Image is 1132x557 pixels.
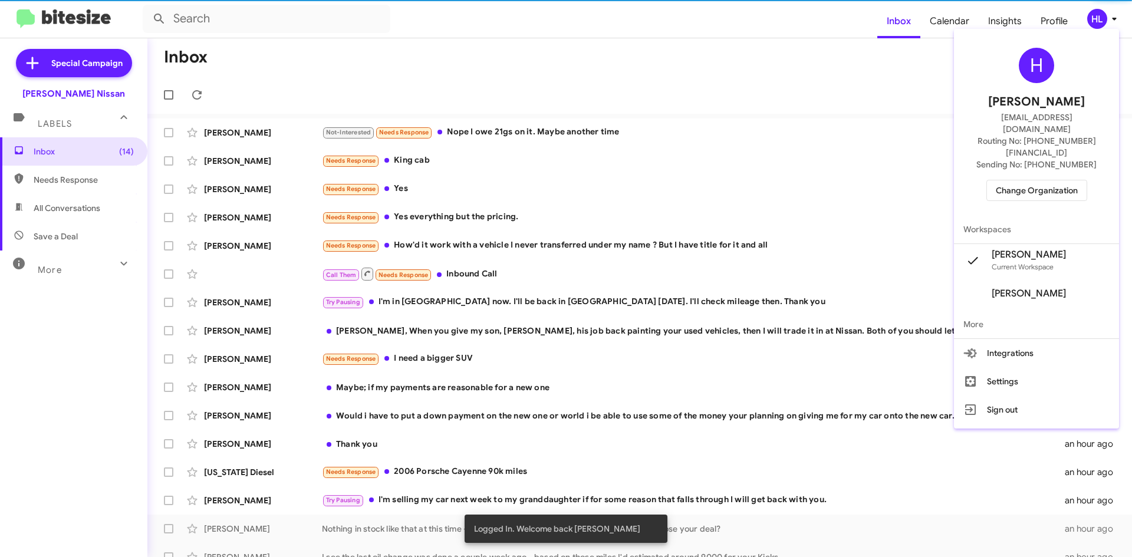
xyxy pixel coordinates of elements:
button: Sign out [954,395,1119,424]
span: [EMAIL_ADDRESS][DOMAIN_NAME] [968,111,1105,135]
span: Current Workspace [992,262,1054,271]
span: Change Organization [996,180,1078,200]
span: More [954,310,1119,338]
button: Change Organization [986,180,1087,201]
span: [PERSON_NAME] [988,93,1085,111]
span: Workspaces [954,215,1119,243]
button: Settings [954,367,1119,395]
div: H [1019,48,1054,83]
span: [PERSON_NAME] [992,249,1066,261]
span: Sending No: [PHONE_NUMBER] [976,159,1097,170]
span: [PERSON_NAME] [992,288,1066,299]
span: Routing No: [PHONE_NUMBER][FINANCIAL_ID] [968,135,1105,159]
button: Integrations [954,339,1119,367]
